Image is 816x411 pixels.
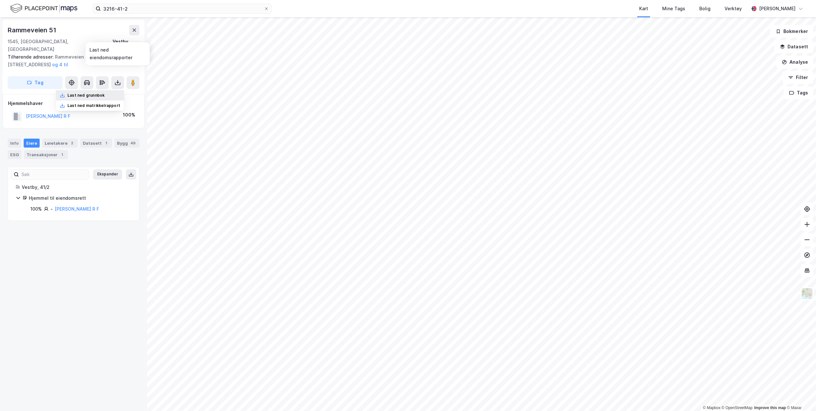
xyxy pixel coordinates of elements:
[51,205,53,213] div: -
[10,3,77,14] img: logo.f888ab2527a4732fd821a326f86c7f29.svg
[662,5,685,12] div: Mine Tags
[8,53,134,68] div: Rammeveien [STREET_ADDRESS]
[19,170,89,179] input: Søk
[123,111,135,119] div: 100%
[8,76,63,89] button: Tag
[129,140,137,146] div: 49
[101,4,264,13] input: Søk på adresse, matrikkel, gårdeiere, leietakere eller personer
[8,25,57,35] div: Rammeveien 51
[8,150,21,159] div: ESG
[24,139,40,148] div: Eiere
[801,287,813,300] img: Z
[8,139,21,148] div: Info
[754,406,786,410] a: Improve this map
[55,206,99,212] a: [PERSON_NAME] R F
[703,406,720,410] a: Mapbox
[8,54,55,60] span: Tilhørende adresser:
[725,5,742,12] div: Verktøy
[80,139,112,148] div: Datasett
[30,205,42,213] div: 100%
[103,140,109,146] div: 1
[22,183,131,191] div: Vestby, 41/2
[93,169,122,180] button: Ekspander
[67,103,120,108] div: Last ned matrikkelrapport
[24,150,68,159] div: Transaksjoner
[42,139,78,148] div: Leietakere
[722,406,753,410] a: OpenStreetMap
[759,5,796,12] div: [PERSON_NAME]
[639,5,648,12] div: Kart
[113,38,139,53] div: Vestby, 41/2
[29,194,131,202] div: Hjemmel til eiendomsrett
[67,93,105,98] div: Last ned grunnbok
[8,38,113,53] div: 1545, [GEOGRAPHIC_DATA], [GEOGRAPHIC_DATA]
[114,139,139,148] div: Bygg
[59,151,65,158] div: 1
[69,140,75,146] div: 2
[8,100,139,107] div: Hjemmelshaver
[776,56,813,68] button: Analyse
[784,86,813,99] button: Tags
[784,380,816,411] iframe: Chat Widget
[699,5,710,12] div: Bolig
[774,40,813,53] button: Datasett
[770,25,813,38] button: Bokmerker
[783,71,813,84] button: Filter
